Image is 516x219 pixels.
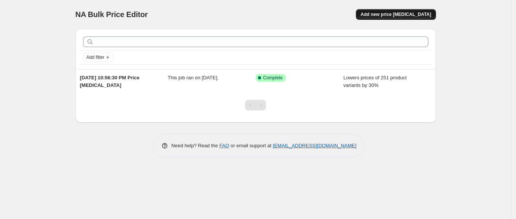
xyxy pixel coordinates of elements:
span: NA Bulk Price Editor [76,10,148,19]
a: FAQ [219,143,229,148]
span: or email support at [229,143,273,148]
span: Need help? Read the [171,143,220,148]
span: Add new price [MEDICAL_DATA] [360,11,431,17]
span: Complete [263,75,283,81]
span: Lowers prices of 251 product variants by 30% [343,75,407,88]
a: [EMAIL_ADDRESS][DOMAIN_NAME] [273,143,356,148]
nav: Pagination [245,100,266,110]
span: [DATE] 10:56:30 PM Price [MEDICAL_DATA] [80,75,140,88]
span: Add filter [87,54,104,60]
span: This job ran on [DATE]. [168,75,219,80]
button: Add filter [83,53,113,62]
button: Add new price [MEDICAL_DATA] [356,9,436,20]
